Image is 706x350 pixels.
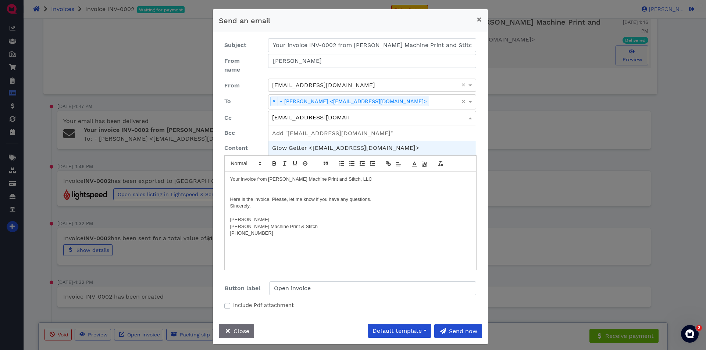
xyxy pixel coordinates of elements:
span: × [477,14,482,25]
span: Close [232,328,249,335]
span: From name [224,57,240,73]
span: To [224,98,231,105]
p: [PERSON_NAME] [230,216,471,223]
span: Add "[EMAIL_ADDRESS][DOMAIN_NAME]" [272,130,393,137]
p: Your invoice from [PERSON_NAME] Machine Print and Stitch, LLC [230,176,471,183]
p: [PERSON_NAME] Machine Print & Stitch [230,223,471,230]
span: Subject [224,42,246,48]
span: Button label [225,285,260,292]
p: [PHONE_NUMBER] [230,230,471,237]
button: Send now [434,324,482,338]
p: Here is the invoice. Please, let me know if you have any questions. [230,196,471,203]
div: Glow Getter <hannahrlight11@gmail.com> [268,141,476,155]
iframe: Intercom live chat [681,325,699,343]
span: - [PERSON_NAME] <[EMAIL_ADDRESS][DOMAIN_NAME]> [278,97,429,106]
span: Clear value [460,79,467,91]
span: Clear all [460,95,467,109]
p: Sincerely, [230,203,471,209]
div: [object Object] [268,126,476,141]
span: Bcc [224,129,235,136]
span: × [461,82,466,88]
span: Cc [224,114,232,121]
span: Include Pdf attachment [233,302,294,308]
span: Send now [448,328,477,335]
span: Send an email [219,16,270,25]
span: [EMAIL_ADDRESS][DOMAIN_NAME] [272,82,375,89]
span: × [271,97,278,106]
span: 2 [696,325,702,331]
button: Default template [368,324,431,338]
span: × [461,98,466,105]
span: Content [224,144,248,151]
button: Close [219,324,254,338]
button: Close [471,9,488,30]
span: From [224,82,240,89]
